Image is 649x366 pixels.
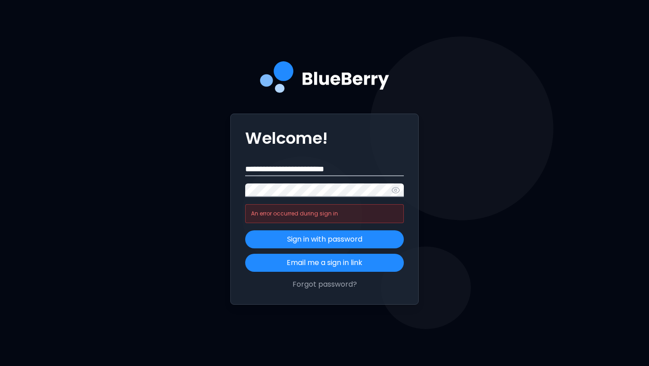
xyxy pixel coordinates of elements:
button: Sign in with password [245,230,404,248]
button: Email me a sign in link [245,254,404,272]
p: Welcome! [245,128,404,148]
img: company logo [260,61,389,99]
button: Forgot password? [245,279,404,290]
p: Sign in with password [287,234,362,245]
div: An error occurred during sign in [245,204,404,223]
